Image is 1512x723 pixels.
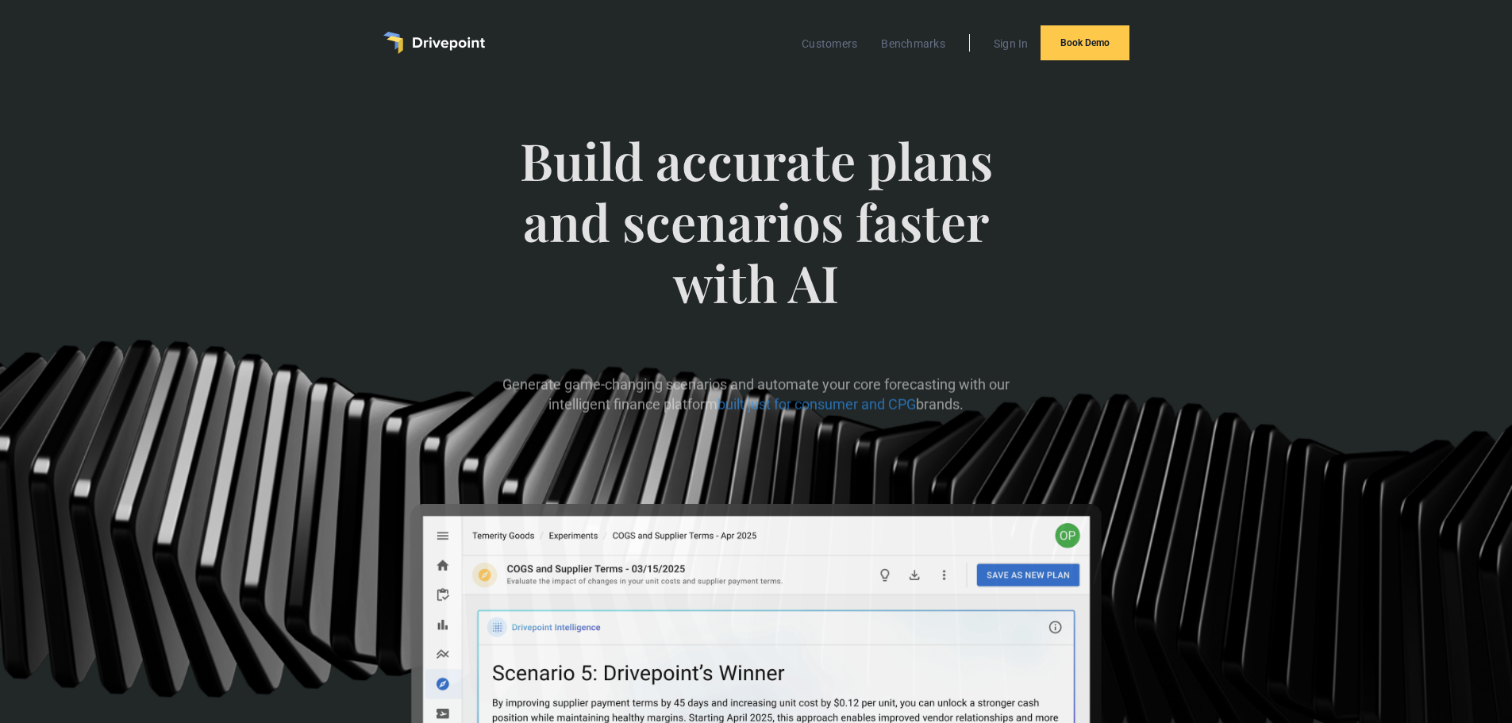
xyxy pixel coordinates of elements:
a: Book Demo [1041,25,1129,60]
span: Build accurate plans and scenarios faster with AI [495,130,1017,344]
span: built just for consumer and CPG [718,396,916,413]
a: Benchmarks [873,33,953,54]
a: Sign In [986,33,1037,54]
a: Customers [794,33,865,54]
a: home [383,32,485,54]
p: Generate game-changing scenarios and automate your core forecasting with our intelligent finance ... [495,375,1017,414]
